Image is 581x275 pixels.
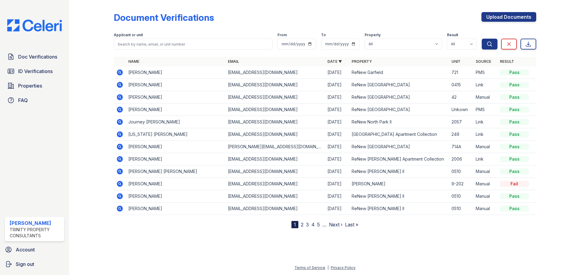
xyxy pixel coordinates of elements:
[5,51,64,63] a: Doc Verifications
[325,203,349,215] td: [DATE]
[349,91,449,104] td: ReNew [GEOGRAPHIC_DATA]
[449,79,473,91] td: 0415
[449,66,473,79] td: 721
[126,91,225,104] td: [PERSON_NAME]
[325,104,349,116] td: [DATE]
[473,66,497,79] td: PMS
[325,141,349,153] td: [DATE]
[311,222,315,228] a: 4
[500,107,529,113] div: Pass
[225,91,325,104] td: [EMAIL_ADDRESS][DOMAIN_NAME]
[447,33,458,37] label: Result
[228,59,239,64] a: Email
[5,65,64,77] a: ID Verifications
[114,39,273,50] input: Search by name, email, or unit number
[5,80,64,92] a: Properties
[2,19,67,31] img: CE_Logo_Blue-a8612792a0a2168367f1c8372b55b34899dd931a85d93a1a3d3e32e68fde9ad4.png
[500,82,529,88] div: Pass
[473,91,497,104] td: Manual
[306,222,309,228] a: 3
[349,66,449,79] td: ReNew Garfield
[18,82,42,89] span: Properties
[114,33,143,37] label: Applicant or unit
[225,116,325,128] td: [EMAIL_ADDRESS][DOMAIN_NAME]
[449,91,473,104] td: 42
[225,104,325,116] td: [EMAIL_ADDRESS][DOMAIN_NAME]
[18,53,57,60] span: Doc Verifications
[325,190,349,203] td: [DATE]
[225,66,325,79] td: [EMAIL_ADDRESS][DOMAIN_NAME]
[325,79,349,91] td: [DATE]
[331,265,356,270] a: Privacy Policy
[449,190,473,203] td: 0510
[345,222,358,228] a: Last »
[349,153,449,165] td: ReNew [PERSON_NAME] Apartment Collection
[500,193,529,199] div: Pass
[126,165,225,178] td: [PERSON_NAME] [PERSON_NAME]
[500,144,529,150] div: Pass
[449,141,473,153] td: 714A
[473,153,497,165] td: Link
[225,153,325,165] td: [EMAIL_ADDRESS][DOMAIN_NAME]
[349,203,449,215] td: ReNew [PERSON_NAME] II
[126,66,225,79] td: [PERSON_NAME]
[322,221,327,228] span: …
[10,227,62,239] div: Trinity Property Consultants
[225,190,325,203] td: [EMAIL_ADDRESS][DOMAIN_NAME]
[327,59,342,64] a: Date ▼
[325,178,349,190] td: [DATE]
[500,156,529,162] div: Pass
[349,79,449,91] td: ReNew [GEOGRAPHIC_DATA]
[473,178,497,190] td: Manual
[301,222,304,228] a: 2
[126,203,225,215] td: [PERSON_NAME]
[349,104,449,116] td: ReNew [GEOGRAPHIC_DATA]
[225,141,325,153] td: [PERSON_NAME][EMAIL_ADDRESS][DOMAIN_NAME]
[449,104,473,116] td: Unkown
[126,79,225,91] td: [PERSON_NAME]
[114,12,214,23] div: Document Verifications
[5,94,64,106] a: FAQ
[500,94,529,100] div: Pass
[473,203,497,215] td: Manual
[294,265,325,270] a: Terms of Service
[225,165,325,178] td: [EMAIL_ADDRESS][DOMAIN_NAME]
[18,97,28,104] span: FAQ
[126,153,225,165] td: [PERSON_NAME]
[473,165,497,178] td: Manual
[500,69,529,75] div: Pass
[225,178,325,190] td: [EMAIL_ADDRESS][DOMAIN_NAME]
[349,116,449,128] td: ReNew North Park II
[449,178,473,190] td: 9-202
[500,119,529,125] div: Pass
[126,116,225,128] td: Journey [PERSON_NAME]
[473,190,497,203] td: Manual
[2,244,67,256] a: Account
[473,128,497,141] td: Link
[476,59,491,64] a: Source
[365,33,381,37] label: Property
[481,12,536,22] a: Upload Documents
[349,128,449,141] td: [GEOGRAPHIC_DATA] Apartment Collection
[325,128,349,141] td: [DATE]
[349,178,449,190] td: [PERSON_NAME]
[16,261,34,268] span: Sign out
[277,33,287,37] label: From
[473,116,497,128] td: Link
[325,165,349,178] td: [DATE]
[325,66,349,79] td: [DATE]
[473,79,497,91] td: Link
[500,168,529,174] div: Pass
[451,59,461,64] a: Unit
[2,258,67,270] a: Sign out
[500,131,529,137] div: Pass
[449,128,473,141] td: 249
[500,181,529,187] div: Fail
[325,91,349,104] td: [DATE]
[126,141,225,153] td: [PERSON_NAME]
[327,265,329,270] div: |
[126,178,225,190] td: [PERSON_NAME]
[349,165,449,178] td: ReNew [PERSON_NAME] II
[126,104,225,116] td: [PERSON_NAME]
[449,165,473,178] td: 0510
